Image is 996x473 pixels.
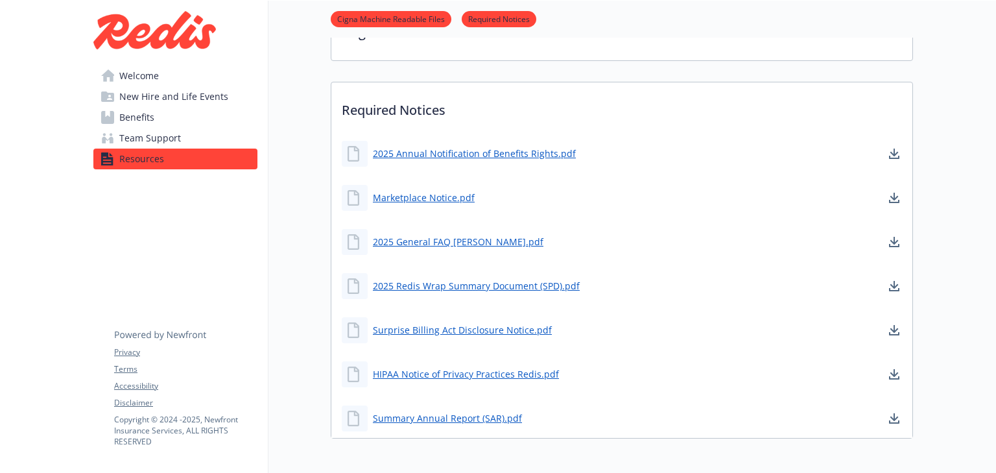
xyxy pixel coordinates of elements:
a: Disclaimer [114,397,257,409]
a: Team Support [93,128,257,149]
span: Welcome [119,66,159,86]
a: Cigna Machine Readable Files [331,12,451,25]
p: Copyright © 2024 - 2025 , Newfront Insurance Services, ALL RIGHTS RESERVED [114,414,257,447]
a: Marketplace Notice.pdf [373,191,475,204]
a: download document [886,322,902,338]
span: Benefits [119,107,154,128]
a: download document [886,411,902,426]
a: download document [886,190,902,206]
span: New Hire and Life Events [119,86,228,107]
a: HIPAA Notice of Privacy Practices Redis.pdf [373,367,559,381]
span: Team Support [119,128,181,149]
span: Resources [119,149,164,169]
a: download document [886,367,902,382]
a: download document [886,234,902,250]
a: download document [886,278,902,294]
a: Accessibility [114,380,257,392]
a: Required Notices [462,12,536,25]
a: Privacy [114,346,257,358]
a: download document [886,146,902,162]
a: Surprise Billing Act Disclosure Notice.pdf [373,323,552,337]
a: Terms [114,363,257,375]
a: 2025 Annual Notification of Benefits Rights.pdf [373,147,576,160]
a: Summary Annual Report (SAR).pdf [373,411,522,425]
a: Welcome [93,66,257,86]
a: Resources [93,149,257,169]
a: 2025 General FAQ [PERSON_NAME].pdf [373,235,543,249]
p: Required Notices [331,82,912,130]
a: Benefits [93,107,257,128]
a: New Hire and Life Events [93,86,257,107]
a: 2025 Redis Wrap Summary Document (SPD).pdf [373,279,580,293]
